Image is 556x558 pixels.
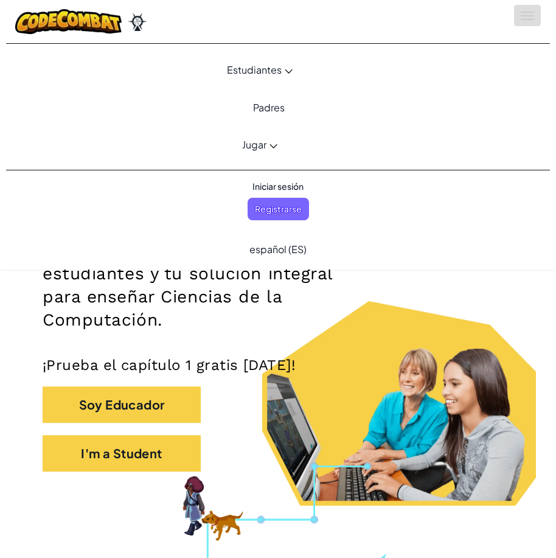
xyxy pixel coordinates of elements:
a: Padres [6,91,532,124]
img: CodeCombat logo [15,9,122,34]
button: Registrarse [248,198,309,220]
span: Estudiantes [227,63,282,76]
p: ¡Prueba el capítulo 1 gratis [DATE]! [43,356,513,374]
span: español (ES) [249,243,307,256]
button: Iniciar sesión [245,175,311,198]
span: Jugar [242,138,266,151]
button: I'm a Student [43,435,201,472]
a: español (ES) [243,232,313,265]
img: Ozaria [128,13,147,31]
button: Soy Educador [43,386,201,423]
h2: Una aventura de programación para estudiantes y tu solución integral para enseñar Ciencias de la ... [43,239,358,332]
